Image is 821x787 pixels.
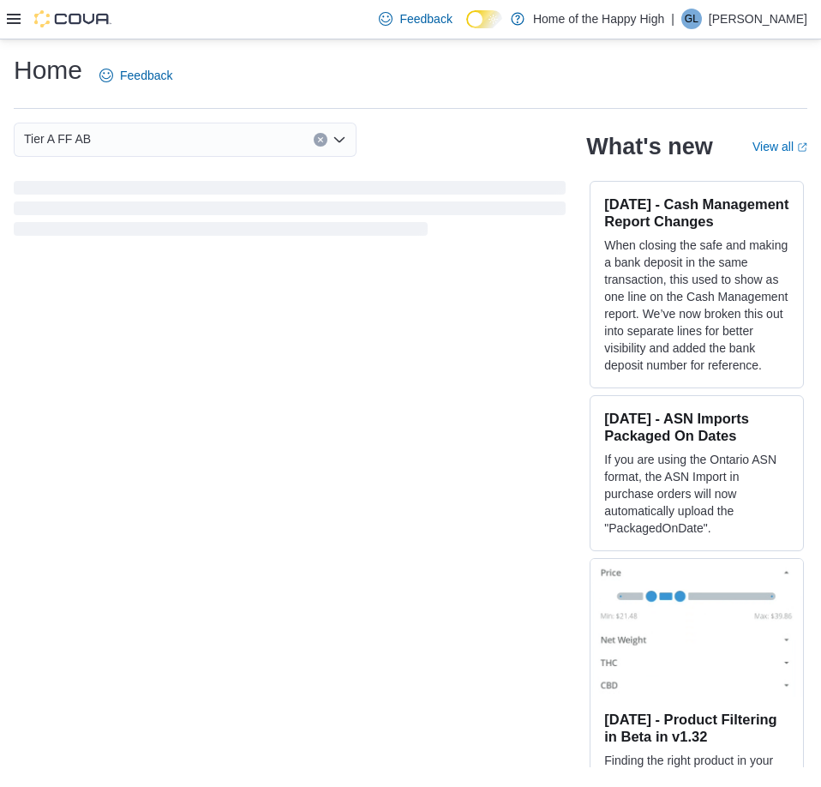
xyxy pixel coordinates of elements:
[14,53,82,87] h1: Home
[14,184,566,239] span: Loading
[604,410,789,444] h3: [DATE] - ASN Imports Packaged On Dates
[685,9,698,29] span: GL
[466,28,467,29] span: Dark Mode
[34,10,111,27] img: Cova
[24,129,91,149] span: Tier A FF AB
[333,133,346,147] button: Open list of options
[314,133,327,147] button: Clear input
[797,142,807,153] svg: External link
[399,10,452,27] span: Feedback
[604,451,789,537] p: If you are using the Ontario ASN format, the ASN Import in purchase orders will now automatically...
[93,58,179,93] a: Feedback
[681,9,702,29] div: Ghazi Lewis
[671,9,674,29] p: |
[120,67,172,84] span: Feedback
[466,10,502,28] input: Dark Mode
[533,9,664,29] p: Home of the Happy High
[604,195,789,230] h3: [DATE] - Cash Management Report Changes
[372,2,458,36] a: Feedback
[604,711,789,745] h3: [DATE] - Product Filtering in Beta in v1.32
[586,133,712,160] h2: What's new
[709,9,807,29] p: [PERSON_NAME]
[604,237,789,374] p: When closing the safe and making a bank deposit in the same transaction, this used to show as one...
[752,140,807,153] a: View allExternal link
